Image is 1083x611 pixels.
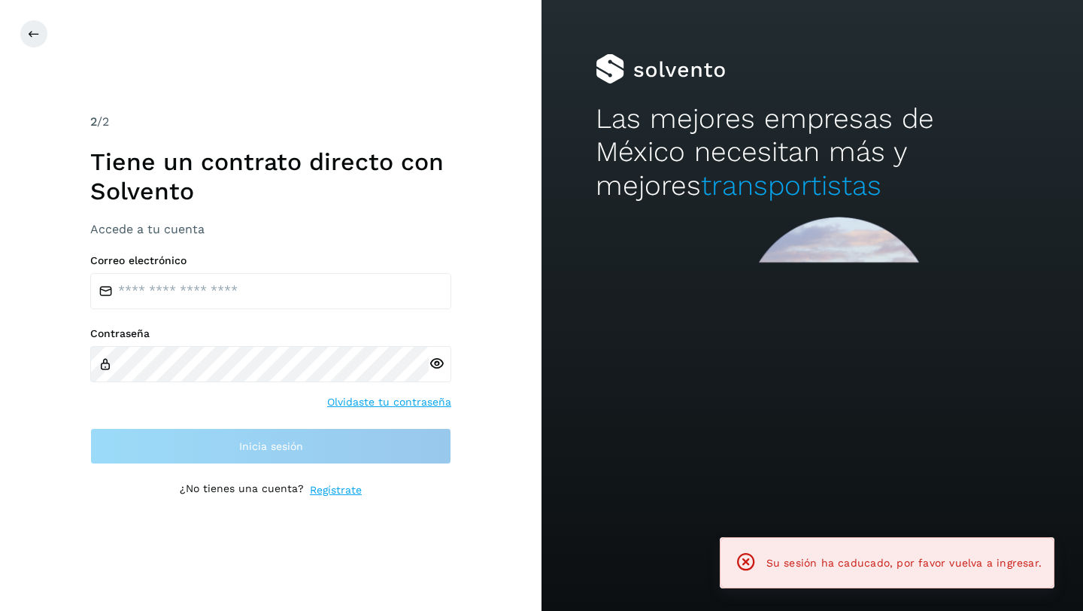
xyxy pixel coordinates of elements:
[766,557,1042,569] span: Su sesión ha caducado, por favor vuelva a ingresar.
[596,102,1029,202] h2: Las mejores empresas de México necesitan más y mejores
[90,254,451,267] label: Correo electrónico
[90,222,451,236] h3: Accede a tu cuenta
[90,114,97,129] span: 2
[239,441,303,451] span: Inicia sesión
[701,169,881,202] span: transportistas
[310,482,362,498] a: Regístrate
[90,327,451,340] label: Contraseña
[90,113,451,131] div: /2
[90,428,451,464] button: Inicia sesión
[327,394,451,410] a: Olvidaste tu contraseña
[90,147,451,205] h1: Tiene un contrato directo con Solvento
[180,482,304,498] p: ¿No tienes una cuenta?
